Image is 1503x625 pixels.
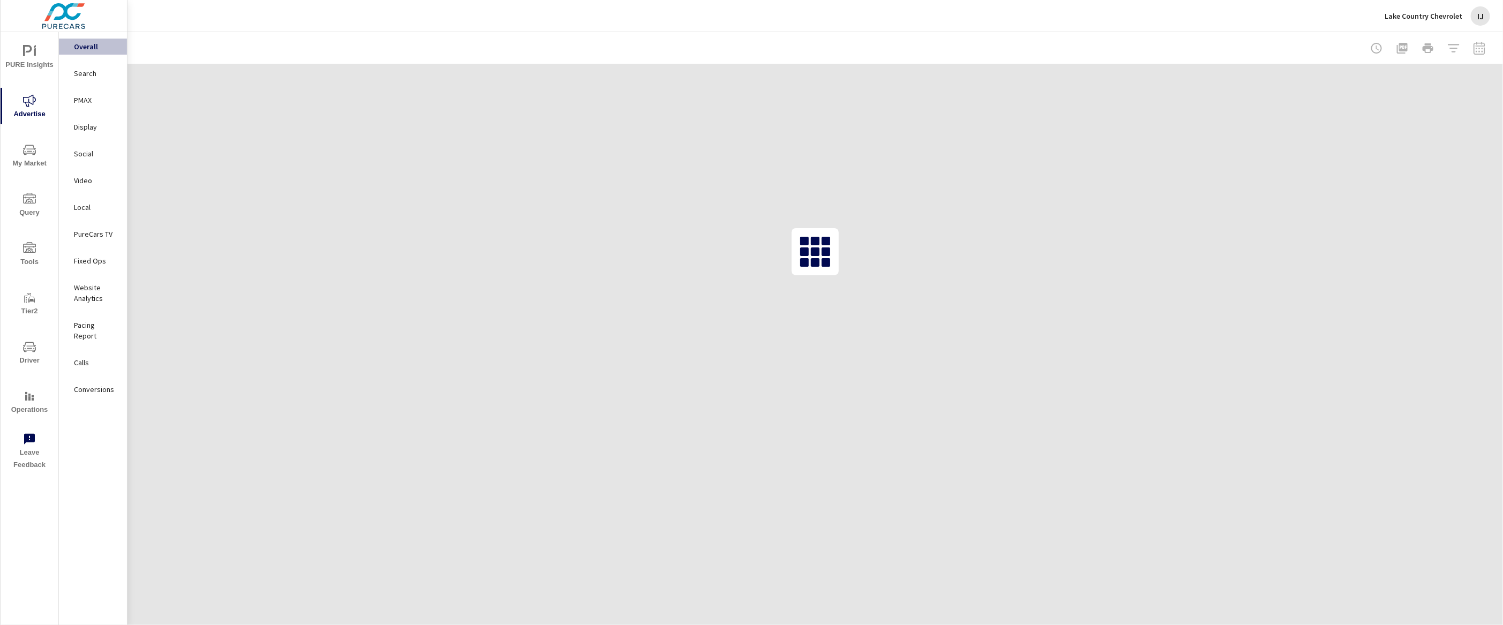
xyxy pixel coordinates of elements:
[4,291,55,318] span: Tier2
[59,355,127,371] div: Calls
[74,41,118,52] p: Overall
[74,384,118,395] p: Conversions
[59,39,127,55] div: Overall
[59,199,127,215] div: Local
[59,280,127,306] div: Website Analytics
[74,148,118,159] p: Social
[1471,6,1490,26] div: IJ
[74,68,118,79] p: Search
[4,242,55,268] span: Tools
[74,229,118,239] p: PureCars TV
[4,341,55,367] span: Driver
[74,175,118,186] p: Video
[74,122,118,132] p: Display
[1,32,58,476] div: nav menu
[4,193,55,219] span: Query
[59,253,127,269] div: Fixed Ops
[4,45,55,71] span: PURE Insights
[59,172,127,189] div: Video
[4,390,55,416] span: Operations
[59,65,127,81] div: Search
[74,255,118,266] p: Fixed Ops
[59,317,127,344] div: Pacing Report
[74,95,118,106] p: PMAX
[74,357,118,368] p: Calls
[74,202,118,213] p: Local
[59,92,127,108] div: PMAX
[4,94,55,121] span: Advertise
[1385,11,1462,21] p: Lake Country Chevrolet
[74,282,118,304] p: Website Analytics
[59,119,127,135] div: Display
[4,144,55,170] span: My Market
[4,433,55,471] span: Leave Feedback
[59,146,127,162] div: Social
[59,381,127,397] div: Conversions
[74,320,118,341] p: Pacing Report
[59,226,127,242] div: PureCars TV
